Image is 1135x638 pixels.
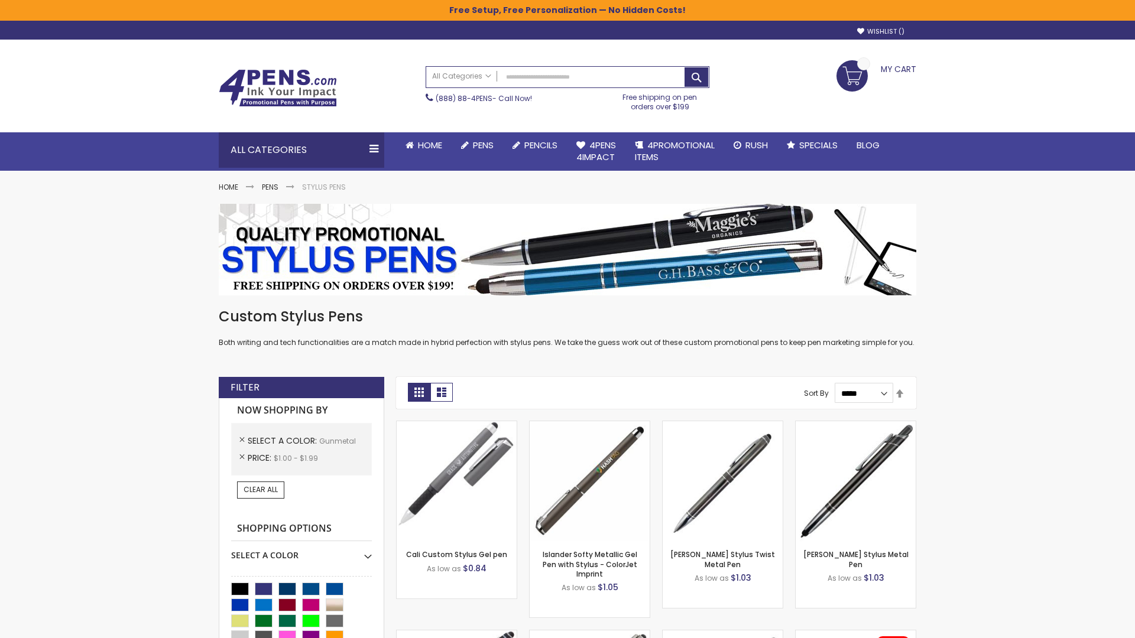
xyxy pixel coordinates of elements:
[804,388,829,398] label: Sort By
[663,421,783,541] img: Colter Stylus Twist Metal Pen-Gunmetal
[670,549,775,569] a: [PERSON_NAME] Stylus Twist Metal Pen
[262,182,278,192] a: Pens
[219,307,916,326] h1: Custom Stylus Pens
[408,383,430,402] strong: Grid
[219,204,916,295] img: Stylus Pens
[695,573,729,583] span: As low as
[473,139,494,151] span: Pens
[406,549,507,559] a: Cali Custom Stylus Gel pen
[796,421,916,541] img: Olson Stylus Metal Pen-Gunmetal
[219,182,238,192] a: Home
[598,581,618,593] span: $1.05
[219,307,916,348] div: Both writing and tech functionalities are a match made in hybrid perfection with stylus pens. We ...
[397,421,517,431] a: Cali Custom Stylus Gel pen-Gunmetal
[231,398,372,423] strong: Now Shopping by
[432,71,491,81] span: All Categories
[530,421,650,431] a: Islander Softy Metallic Gel Pen with Stylus - ColorJet Imprint-Gunmetal
[543,549,637,578] a: Islander Softy Metallic Gel Pen with Stylus - ColorJet Imprint
[524,139,557,151] span: Pencils
[436,93,532,103] span: - Call Now!
[418,139,442,151] span: Home
[302,182,346,192] strong: Stylus Pens
[319,436,356,446] span: Gunmetal
[463,562,487,574] span: $0.84
[803,549,909,569] a: [PERSON_NAME] Stylus Metal Pen
[731,572,751,584] span: $1.03
[426,67,497,86] a: All Categories
[274,453,318,463] span: $1.00 - $1.99
[530,421,650,541] img: Islander Softy Metallic Gel Pen with Stylus - ColorJet Imprint-Gunmetal
[796,421,916,431] a: Olson Stylus Metal Pen-Gunmetal
[248,435,319,447] span: Select A Color
[237,481,284,498] a: Clear All
[611,88,710,112] div: Free shipping on pen orders over $199
[625,132,724,171] a: 4PROMOTIONALITEMS
[397,421,517,541] img: Cali Custom Stylus Gel pen-Gunmetal
[427,564,461,574] span: As low as
[724,132,777,158] a: Rush
[847,132,889,158] a: Blog
[231,541,372,561] div: Select A Color
[828,573,862,583] span: As low as
[857,27,904,36] a: Wishlist
[219,132,384,168] div: All Categories
[576,139,616,163] span: 4Pens 4impact
[777,132,847,158] a: Specials
[663,421,783,431] a: Colter Stylus Twist Metal Pen-Gunmetal
[396,132,452,158] a: Home
[857,139,880,151] span: Blog
[567,132,625,171] a: 4Pens4impact
[244,484,278,494] span: Clear All
[562,582,596,593] span: As low as
[248,452,274,464] span: Price
[231,516,372,542] strong: Shopping Options
[745,139,768,151] span: Rush
[452,132,503,158] a: Pens
[635,139,715,163] span: 4PROMOTIONAL ITEMS
[219,69,337,107] img: 4Pens Custom Pens and Promotional Products
[799,139,838,151] span: Specials
[436,93,492,103] a: (888) 88-4PENS
[503,132,567,158] a: Pencils
[231,381,260,394] strong: Filter
[864,572,884,584] span: $1.03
